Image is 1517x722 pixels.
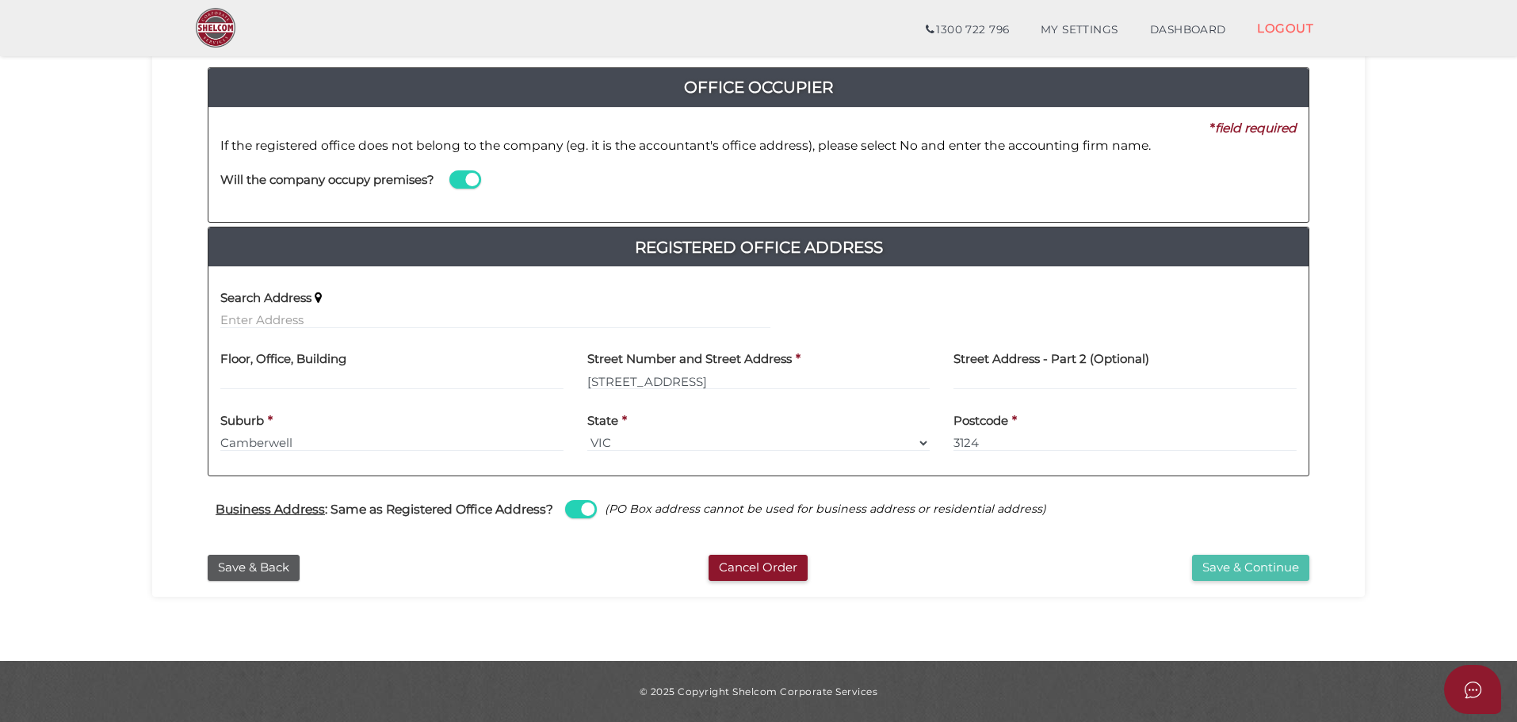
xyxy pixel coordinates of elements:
i: field required [1215,120,1297,136]
button: Open asap [1444,665,1501,714]
p: If the registered office does not belong to the company (eg. it is the accountant's office addres... [220,137,1297,155]
input: Enter Address [587,372,930,390]
h4: Suburb [220,414,264,428]
button: Save & Back [208,555,300,581]
a: LOGOUT [1241,12,1329,44]
a: MY SETTINGS [1025,14,1134,46]
a: Registered Office Address [208,235,1309,260]
h4: Street Address - Part 2 (Optional) [953,353,1149,366]
h4: Will the company occupy premises? [220,174,434,187]
a: DASHBOARD [1134,14,1242,46]
button: Save & Continue [1192,555,1309,581]
input: Postcode must be exactly 4 digits [953,434,1297,452]
input: Enter Address [220,311,770,329]
h4: : Same as Registered Office Address? [216,502,553,516]
h4: Search Address [220,292,311,305]
h4: Office Occupier [208,74,1309,100]
u: Business Address [216,502,325,517]
h4: Street Number and Street Address [587,353,792,366]
h4: Postcode [953,414,1008,428]
i: Keep typing in your address(including suburb) until it appears [315,292,322,304]
i: (PO Box address cannot be used for business address or residential address) [605,502,1046,516]
div: © 2025 Copyright Shelcom Corporate Services [164,685,1353,698]
h4: Floor, Office, Building [220,353,346,366]
a: 1300 722 796 [910,14,1025,46]
button: Cancel Order [709,555,808,581]
h4: State [587,414,618,428]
